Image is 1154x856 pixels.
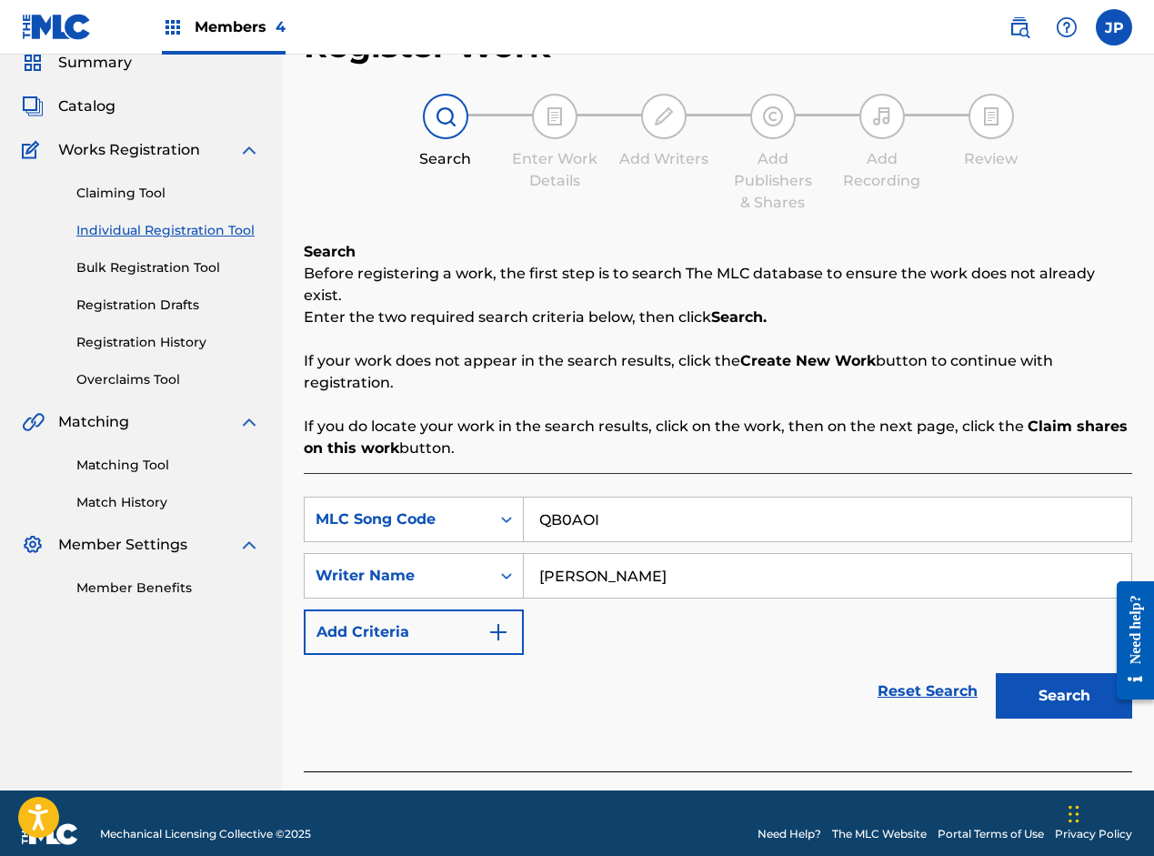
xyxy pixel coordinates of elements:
[837,148,928,192] div: Add Recording
[58,52,132,74] span: Summary
[238,534,260,556] img: expand
[76,296,260,315] a: Registration Drafts
[304,263,1132,307] p: Before registering a work, the first step is to search The MLC database to ensure the work does n...
[76,333,260,352] a: Registration History
[1069,787,1079,841] div: Drag
[1056,16,1078,38] img: help
[76,221,260,240] a: Individual Registration Tool
[22,823,78,845] img: logo
[76,184,260,203] a: Claiming Tool
[868,671,987,711] a: Reset Search
[195,16,286,37] span: Members
[832,826,927,842] a: The MLC Website
[276,18,286,35] span: 4
[22,52,132,74] a: SummarySummary
[22,96,44,117] img: Catalog
[100,826,311,842] span: Mechanical Licensing Collective © 2025
[304,350,1132,394] p: If your work does not appear in the search results, click the button to continue with registration.
[653,106,675,127] img: step indicator icon for Add Writers
[1055,826,1132,842] a: Privacy Policy
[1063,769,1154,856] iframe: Chat Widget
[544,106,566,127] img: step indicator icon for Enter Work Details
[316,509,479,530] div: MLC Song Code
[22,14,92,40] img: MLC Logo
[980,106,1002,127] img: step indicator icon for Review
[758,826,821,842] a: Need Help?
[1096,9,1132,45] div: User Menu
[487,621,509,643] img: 9d2ae6d4665cec9f34b9.svg
[304,609,524,655] button: Add Criteria
[22,52,44,74] img: Summary
[946,148,1037,170] div: Review
[22,139,45,161] img: Works Registration
[304,307,1132,328] p: Enter the two required search criteria below, then click
[58,534,187,556] span: Member Settings
[238,139,260,161] img: expand
[728,148,818,214] div: Add Publishers & Shares
[762,106,784,127] img: step indicator icon for Add Publishers & Shares
[435,106,457,127] img: step indicator icon for Search
[740,352,876,369] strong: Create New Work
[22,411,45,433] img: Matching
[22,534,44,556] img: Member Settings
[76,579,260,598] a: Member Benefits
[1008,16,1030,38] img: search
[76,370,260,389] a: Overclaims Tool
[58,411,129,433] span: Matching
[22,96,115,117] a: CatalogCatalog
[238,411,260,433] img: expand
[996,673,1132,719] button: Search
[1049,9,1085,45] div: Help
[400,148,491,170] div: Search
[509,148,600,192] div: Enter Work Details
[304,243,356,260] b: Search
[938,826,1044,842] a: Portal Terms of Use
[76,258,260,277] a: Bulk Registration Tool
[58,139,200,161] span: Works Registration
[316,565,479,587] div: Writer Name
[618,148,709,170] div: Add Writers
[711,308,767,326] strong: Search.
[304,416,1132,459] p: If you do locate your work in the search results, click on the work, then on the next page, click...
[304,497,1132,728] form: Search Form
[58,96,115,117] span: Catalog
[76,456,260,475] a: Matching Tool
[1103,567,1154,713] iframe: Resource Center
[871,106,893,127] img: step indicator icon for Add Recording
[76,493,260,512] a: Match History
[162,16,184,38] img: Top Rightsholders
[1001,9,1038,45] a: Public Search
